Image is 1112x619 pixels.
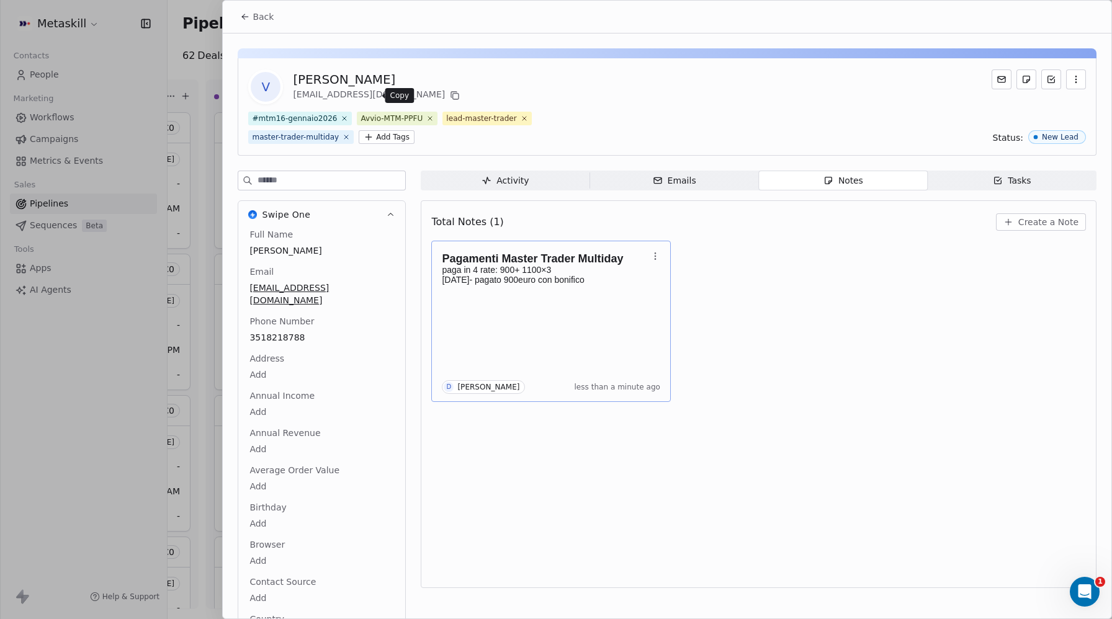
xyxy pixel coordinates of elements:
div: #mtm16-gennaio2026 [252,113,337,124]
span: Add [249,517,394,530]
span: Contact Source [247,576,318,588]
div: New Lead [1042,133,1078,141]
span: Add [249,554,394,567]
span: 3518218788 [249,331,394,344]
span: Average Order Value [247,464,342,476]
span: [EMAIL_ADDRESS][DOMAIN_NAME] [249,282,394,306]
p: Copy [390,91,410,100]
span: Add [249,368,394,381]
button: Swipe OneSwipe One [238,201,405,228]
span: Total Notes (1) [431,215,503,229]
div: [PERSON_NAME] [457,383,519,391]
p: paga in 4 rate: 900+ 1100×3 [442,265,648,275]
img: Swipe One [248,210,257,219]
div: Avvio-MTM-PPFU [361,113,423,124]
span: Add [249,406,394,418]
span: Phone Number [247,315,316,327]
div: Activity [482,174,529,187]
span: Email [247,265,276,278]
span: Add [249,592,394,604]
button: Back [233,6,281,28]
span: less than a minute ago [575,382,660,392]
span: Create a Note [1018,216,1078,228]
span: Annual Revenue [247,427,323,439]
p: [DATE]- pagato 900euro con bonifico [442,275,648,285]
span: Browser [247,538,287,551]
span: Birthday [247,501,289,514]
div: Emails [653,174,696,187]
span: [PERSON_NAME] [249,244,394,257]
div: Tasks [993,174,1031,187]
span: Swipe One [262,208,310,221]
span: Add [249,443,394,455]
div: master-trader-multiday [252,131,339,143]
div: D [447,382,452,392]
span: Add [249,480,394,492]
span: Address [247,352,287,365]
span: Status: [993,131,1023,144]
h1: Pagamenti Master Trader Multiday [442,252,648,265]
button: Create a Note [996,213,1086,231]
button: Add Tags [359,130,415,144]
div: lead-master-trader [446,113,516,124]
span: Back [253,11,274,23]
div: [EMAIL_ADDRESS][DOMAIN_NAME] [293,88,462,103]
span: Full Name [247,228,295,241]
span: V [251,72,280,102]
div: [PERSON_NAME] [293,71,462,88]
span: 1 [1095,577,1105,587]
iframe: Intercom live chat [1070,577,1100,607]
span: Annual Income [247,390,317,402]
